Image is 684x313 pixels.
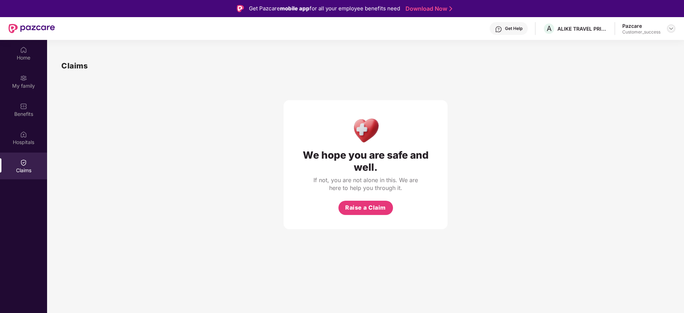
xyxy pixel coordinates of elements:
h1: Claims [61,60,88,72]
div: If not, you are not alone in this. We are here to help you through it. [312,176,419,192]
img: New Pazcare Logo [9,24,55,33]
img: svg+xml;base64,PHN2ZyBpZD0iQ2xhaW0iIHhtbG5zPSJodHRwOi8vd3d3LnczLm9yZy8yMDAwL3N2ZyIgd2lkdGg9IjIwIi... [20,159,27,166]
span: A [547,24,552,33]
button: Raise a Claim [338,201,393,215]
img: svg+xml;base64,PHN2ZyBpZD0iRHJvcGRvd24tMzJ4MzIiIHhtbG5zPSJodHRwOi8vd3d3LnczLm9yZy8yMDAwL3N2ZyIgd2... [668,26,674,31]
div: Get Pazcare for all your employee benefits need [249,4,400,13]
img: svg+xml;base64,PHN2ZyB3aWR0aD0iMjAiIGhlaWdodD0iMjAiIHZpZXdCb3g9IjAgMCAyMCAyMCIgZmlsbD0ibm9uZSIgeG... [20,75,27,82]
img: svg+xml;base64,PHN2ZyBpZD0iSG9zcGl0YWxzIiB4bWxucz0iaHR0cDovL3d3dy53My5vcmcvMjAwMC9zdmciIHdpZHRoPS... [20,131,27,138]
div: ALIKE TRAVEL PRIVATE LIMITED [557,25,607,32]
div: Customer_success [622,29,660,35]
img: svg+xml;base64,PHN2ZyBpZD0iSGVscC0zMngzMiIgeG1sbnM9Imh0dHA6Ly93d3cudzMub3JnLzIwMDAvc3ZnIiB3aWR0aD... [495,26,502,33]
img: Logo [237,5,244,12]
img: Health Care [350,114,381,145]
img: svg+xml;base64,PHN2ZyBpZD0iSG9tZSIgeG1sbnM9Imh0dHA6Ly93d3cudzMub3JnLzIwMDAvc3ZnIiB3aWR0aD0iMjAiIG... [20,46,27,53]
div: Get Help [505,26,522,31]
span: Raise a Claim [345,203,386,212]
img: svg+xml;base64,PHN2ZyBpZD0iQmVuZWZpdHMiIHhtbG5zPSJodHRwOi8vd3d3LnczLm9yZy8yMDAwL3N2ZyIgd2lkdGg9Ij... [20,103,27,110]
strong: mobile app [280,5,310,12]
div: We hope you are safe and well. [298,149,433,173]
img: Stroke [449,5,452,12]
a: Download Now [405,5,450,12]
div: Pazcare [622,22,660,29]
